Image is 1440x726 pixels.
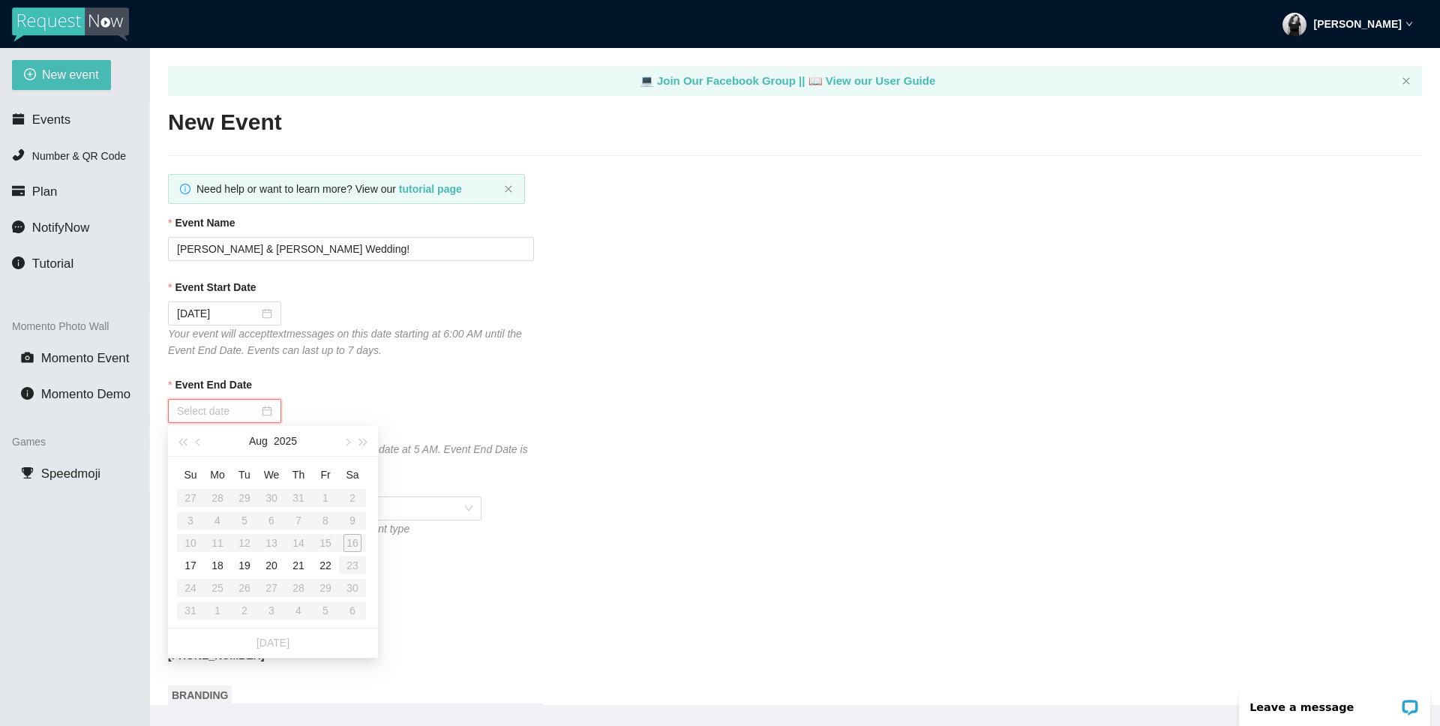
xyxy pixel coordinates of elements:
span: Events [32,112,70,127]
button: Aug [249,426,268,456]
th: Mo [204,463,231,487]
th: Th [285,463,312,487]
button: close [504,184,513,194]
span: Plan [32,184,58,199]
span: Need help or want to learn more? View our [196,183,462,195]
td: 2025-08-22 [312,554,339,577]
input: 08/16/2025 [177,305,259,322]
td: 2025-08-20 [258,554,285,577]
span: down [1405,20,1413,28]
span: info-circle [21,387,34,400]
b: Event Start Date [175,279,256,295]
div: 20 [262,556,280,574]
strong: [PERSON_NAME] [1314,18,1402,30]
h2: New Event [168,107,1422,138]
td: 2025-08-19 [231,554,258,577]
a: laptop View our User Guide [808,74,936,87]
a: tutorial page [399,183,462,195]
span: Momento Demo [41,387,130,401]
span: credit-card [12,184,25,197]
button: plus-circleNew event [12,60,111,90]
span: camera [21,351,34,364]
td: 2025-08-18 [204,554,231,577]
input: Select date [177,403,259,419]
div: 21 [289,556,307,574]
span: close [1402,76,1411,85]
span: info-circle [12,256,25,269]
span: Number & QR Code [32,150,126,162]
span: plus-circle [24,68,36,82]
b: Event End Date [175,376,252,393]
span: laptop [808,74,823,87]
span: New event [42,65,99,84]
div: 18 [208,556,226,574]
span: calendar [12,112,25,125]
span: BRANDING [168,685,232,705]
td: 2025-08-17 [177,554,204,577]
button: 2025 [274,426,297,456]
th: Su [177,463,204,487]
span: trophy [21,466,34,479]
span: laptop [640,74,654,87]
span: close [504,184,513,193]
span: Tutorial [32,256,73,271]
span: Momento Event [41,351,130,365]
iframe: LiveChat chat widget [1229,679,1440,726]
div: 22 [316,556,334,574]
span: phone [12,148,25,161]
div: 17 [181,556,199,574]
th: Tu [231,463,258,487]
input: Janet's and Mark's Wedding [168,237,534,261]
td: 2025-08-21 [285,554,312,577]
span: message [12,220,25,233]
span: NotifyNow [32,220,89,235]
button: close [1402,76,1411,86]
th: Fr [312,463,339,487]
div: When does your event end? [168,423,534,439]
img: RequestNow [12,7,129,42]
i: Your event will accept text messages on this date starting at 6:00 AM until the Event End Date. E... [168,328,522,356]
div: 19 [235,556,253,574]
th: We [258,463,285,487]
img: ACg8ocKw815MHpXVfx9c9yy7ExRPuHE-ZS5Kn5S4pkYy51pBfXoWMCc=s96-c [1282,13,1306,37]
a: laptop Join Our Facebook Group || [640,74,808,87]
a: [DATE] [256,637,289,649]
b: Event Name [175,214,235,231]
span: info-circle [180,184,190,194]
th: Sa [339,463,366,487]
span: Speedmoji [41,466,100,481]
